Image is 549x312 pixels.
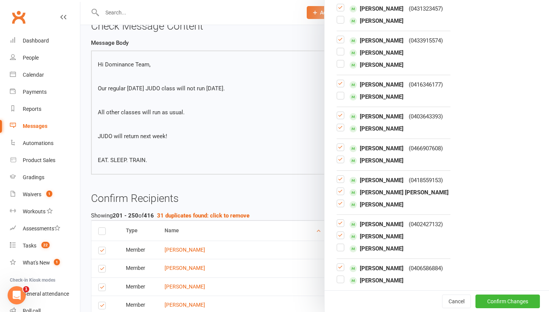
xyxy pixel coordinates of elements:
[23,89,47,95] div: Payments
[41,242,50,248] span: 22
[10,101,80,118] a: Reports
[8,286,26,304] iframe: Intercom live chat
[350,264,403,273] span: [PERSON_NAME]
[23,225,60,232] div: Assessments
[409,220,443,229] div: ( 0402427132 )
[10,254,80,271] a: What's New1
[475,295,540,308] button: Confirm Changes
[350,92,403,101] span: [PERSON_NAME]
[10,152,80,169] a: Product Sales
[350,36,403,45] span: [PERSON_NAME]
[23,72,44,78] div: Calendar
[23,123,47,129] div: Messages
[23,140,53,146] div: Automations
[350,276,403,285] span: [PERSON_NAME]
[409,80,443,89] div: ( 0416346177 )
[54,259,60,265] span: 1
[10,169,80,186] a: Gradings
[350,244,403,253] span: [PERSON_NAME]
[409,264,443,273] div: ( 0406586884 )
[442,295,471,308] button: Cancel
[23,260,50,266] div: What's New
[350,232,403,241] span: [PERSON_NAME]
[10,186,80,203] a: Waivers 1
[409,36,443,45] div: ( 0433915574 )
[350,220,403,229] span: [PERSON_NAME]
[23,208,45,214] div: Workouts
[350,48,403,57] span: [PERSON_NAME]
[23,55,39,61] div: People
[350,176,403,185] span: [PERSON_NAME]
[10,135,80,152] a: Automations
[23,106,41,112] div: Reports
[23,243,36,249] div: Tasks
[10,84,80,101] a: Payments
[9,8,28,27] a: Clubworx
[10,118,80,135] a: Messages
[10,32,80,49] a: Dashboard
[409,144,443,153] div: ( 0466907608 )
[350,4,403,13] span: [PERSON_NAME]
[10,237,80,254] a: Tasks 22
[10,220,80,237] a: Assessments
[10,49,80,66] a: People
[350,124,403,133] span: [PERSON_NAME]
[350,60,403,69] span: [PERSON_NAME]
[10,285,80,303] a: General attendance kiosk mode
[350,200,403,209] span: [PERSON_NAME]
[23,157,55,163] div: Product Sales
[46,191,52,197] span: 1
[350,112,403,121] span: [PERSON_NAME]
[350,144,403,153] span: [PERSON_NAME]
[350,80,403,89] span: [PERSON_NAME]
[409,4,443,13] div: ( 0431323457 )
[23,38,49,44] div: Dashboard
[350,16,403,25] span: [PERSON_NAME]
[23,291,69,297] div: General attendance
[409,112,443,121] div: ( 0403643393 )
[23,191,41,197] div: Waivers
[23,286,29,292] span: 1
[23,174,44,180] div: Gradings
[10,66,80,84] a: Calendar
[350,188,449,197] span: [PERSON_NAME] [PERSON_NAME]
[350,156,403,165] span: [PERSON_NAME]
[10,203,80,220] a: Workouts
[409,176,443,185] div: ( 0418559153 )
